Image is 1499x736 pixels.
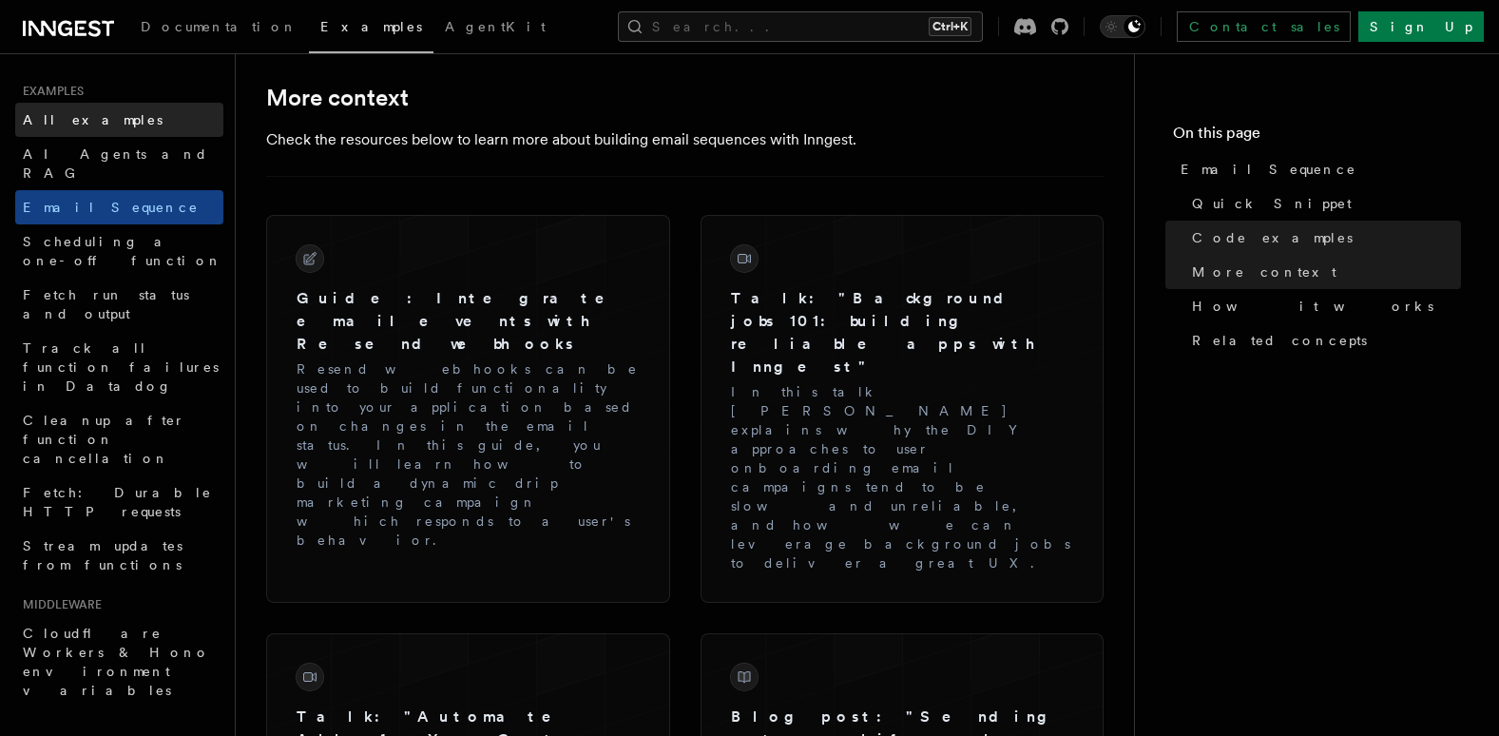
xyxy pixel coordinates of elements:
[1192,194,1352,213] span: Quick Snippet
[15,224,223,278] a: Scheduling a one-off function
[1358,11,1484,42] a: Sign Up
[1173,122,1461,152] h4: On this page
[23,200,199,215] span: Email Sequence
[15,103,223,137] a: All examples
[23,234,222,268] span: Scheduling a one-off function
[15,529,223,582] a: Stream updates from functions
[1173,152,1461,186] a: Email Sequence
[618,11,983,42] button: Search...Ctrl+K
[929,17,971,36] kbd: Ctrl+K
[1192,262,1336,281] span: More context
[1192,228,1353,247] span: Code examples
[15,475,223,529] a: Fetch: Durable HTTP requests
[15,137,223,190] a: AI Agents and RAG
[1184,289,1461,323] a: How it works
[281,230,655,565] a: Guide: Integrate email events with Resend webhooksResend webhooks can be used to build functional...
[1184,255,1461,289] a: More context
[433,6,557,51] a: AgentKit
[15,331,223,403] a: Track all function failures in Datadog
[716,230,1089,588] a: Talk: "Background jobs 101: building reliable apps with Inngest"In this talk [PERSON_NAME] explai...
[266,126,1027,153] p: Check the resources below to learn more about building email sequences with Inngest.
[1184,323,1461,358] a: Related concepts
[23,287,189,321] span: Fetch run status and output
[23,626,210,698] span: Cloudflare Workers & Hono environment variables
[1177,11,1351,42] a: Contact sales
[23,112,163,127] span: All examples
[15,190,223,224] a: Email Sequence
[15,616,223,707] a: Cloudflare Workers & Hono environment variables
[1192,297,1433,316] span: How it works
[297,359,640,550] p: Resend webhooks can be used to build functionality into your application based on changes in the ...
[15,403,223,475] a: Cleanup after function cancellation
[23,485,212,519] span: Fetch: Durable HTTP requests
[1181,160,1356,179] span: Email Sequence
[266,85,409,111] a: More context
[23,340,219,394] span: Track all function failures in Datadog
[15,597,102,612] span: Middleware
[23,413,185,466] span: Cleanup after function cancellation
[23,146,208,181] span: AI Agents and RAG
[1184,186,1461,221] a: Quick Snippet
[141,19,298,34] span: Documentation
[15,84,84,99] span: Examples
[1100,15,1145,38] button: Toggle dark mode
[309,6,433,53] a: Examples
[23,538,183,572] span: Stream updates from functions
[320,19,422,34] span: Examples
[1192,331,1367,350] span: Related concepts
[15,278,223,331] a: Fetch run status and output
[1184,221,1461,255] a: Code examples
[445,19,546,34] span: AgentKit
[731,382,1074,572] p: In this talk [PERSON_NAME] explains why the DIY approaches to user onboarding email campaigns ten...
[297,287,640,356] h3: Guide: Integrate email events with Resend webhooks
[129,6,309,51] a: Documentation
[731,287,1074,378] h3: Talk: "Background jobs 101: building reliable apps with Inngest"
